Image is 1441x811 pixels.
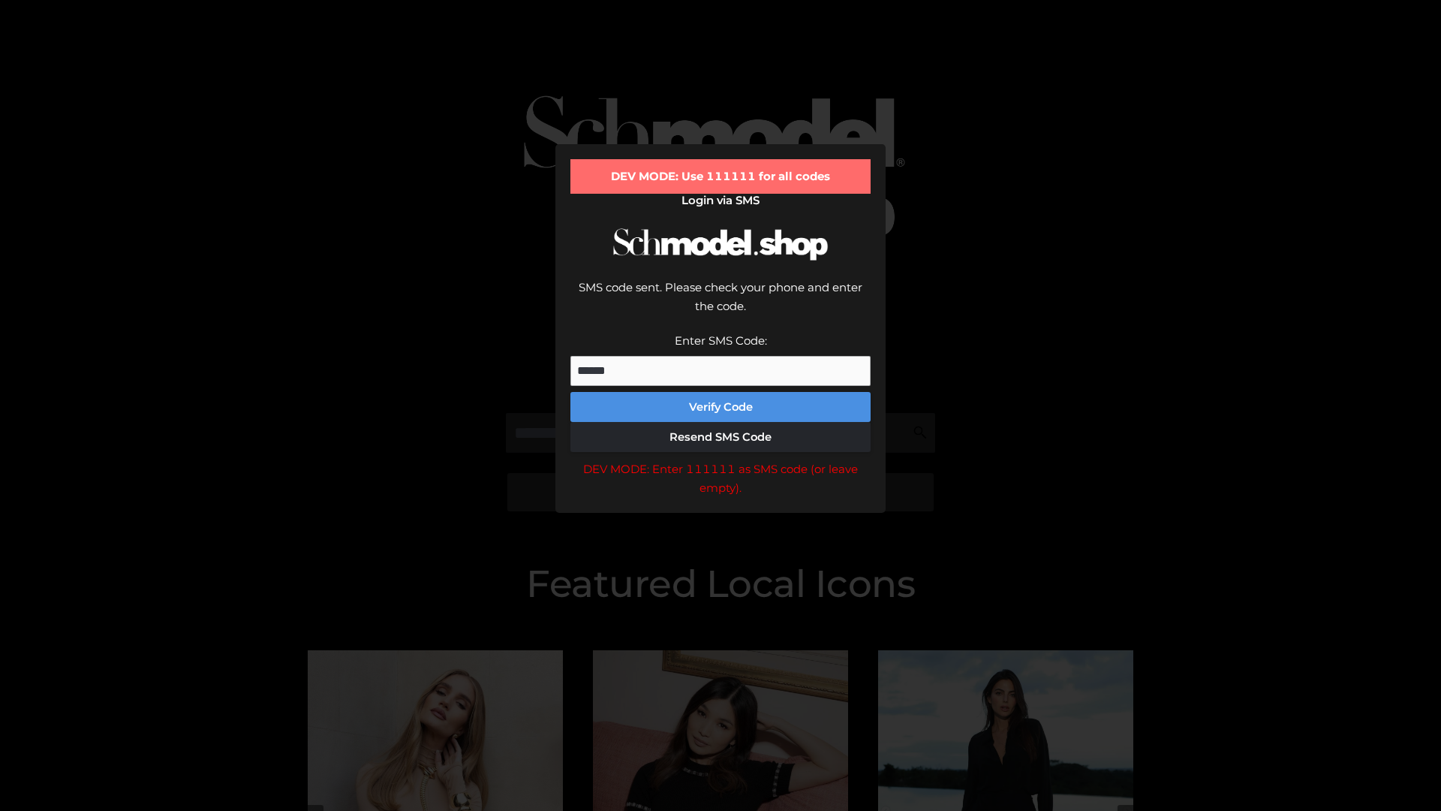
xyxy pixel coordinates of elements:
div: DEV MODE: Enter 111111 as SMS code (or leave empty). [570,460,871,498]
h2: Login via SMS [570,194,871,207]
div: SMS code sent. Please check your phone and enter the code. [570,278,871,331]
label: Enter SMS Code: [675,333,767,348]
img: Schmodel Logo [608,215,833,274]
div: DEV MODE: Use 111111 for all codes [570,159,871,194]
button: Verify Code [570,392,871,422]
button: Resend SMS Code [570,422,871,452]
